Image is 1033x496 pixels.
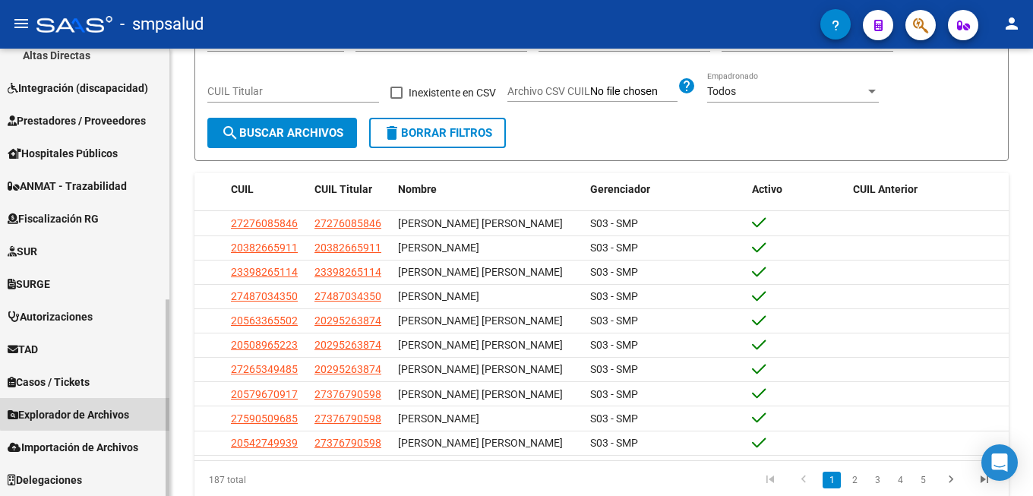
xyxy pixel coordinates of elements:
[8,210,99,227] span: Fiscalización RG
[383,124,401,142] mat-icon: delete
[398,266,563,278] span: [PERSON_NAME] [PERSON_NAME]
[231,412,298,425] span: 27590509685
[409,84,496,102] span: Inexistente en CSV
[8,276,50,292] span: SURGE
[231,388,298,400] span: 20579670917
[314,266,381,278] span: 23398265114
[221,124,239,142] mat-icon: search
[369,118,506,148] button: Borrar Filtros
[843,467,866,493] li: page 2
[231,242,298,254] span: 20382665911
[398,437,563,449] span: [PERSON_NAME] [PERSON_NAME]
[8,341,38,358] span: TAD
[590,437,638,449] span: S03 - SMP
[590,412,638,425] span: S03 - SMP
[8,439,138,456] span: Importación de Archivos
[120,8,204,41] span: - smpsalud
[590,339,638,351] span: S03 - SMP
[231,314,298,327] span: 20563365502
[392,173,584,206] datatable-header-cell: Nombre
[981,444,1018,481] div: Open Intercom Messenger
[590,363,638,375] span: S03 - SMP
[847,173,1009,206] datatable-header-cell: CUIL Anterior
[590,388,638,400] span: S03 - SMP
[590,217,638,229] span: S03 - SMP
[314,290,381,302] span: 27487034350
[8,406,129,423] span: Explorador de Archivos
[590,242,638,254] span: S03 - SMP
[914,472,932,488] a: 5
[398,242,479,254] span: [PERSON_NAME]
[231,339,298,351] span: 20508965223
[584,173,746,206] datatable-header-cell: Gerenciador
[866,467,889,493] li: page 3
[8,178,127,194] span: ANMAT - Trazabilidad
[12,14,30,33] mat-icon: menu
[398,314,563,327] span: [PERSON_NAME] [PERSON_NAME]
[678,77,696,95] mat-icon: help
[823,472,841,488] a: 1
[383,126,492,140] span: Borrar Filtros
[314,363,381,375] span: 20295263874
[231,363,298,375] span: 27265349485
[590,183,650,195] span: Gerenciador
[314,412,381,425] span: 27376790598
[8,243,37,260] span: SUR
[8,80,148,96] span: Integración (discapacidad)
[314,388,381,400] span: 27376790598
[8,472,82,488] span: Delegaciones
[845,472,864,488] a: 2
[820,467,843,493] li: page 1
[1003,14,1021,33] mat-icon: person
[707,85,736,97] span: Todos
[231,437,298,449] span: 20542749939
[398,412,479,425] span: [PERSON_NAME]
[231,290,298,302] span: 27487034350
[8,112,146,129] span: Prestadores / Proveedores
[398,290,479,302] span: [PERSON_NAME]
[853,183,918,195] span: CUIL Anterior
[231,217,298,229] span: 27276085846
[590,314,638,327] span: S03 - SMP
[314,217,381,229] span: 27276085846
[590,290,638,302] span: S03 - SMP
[889,467,911,493] li: page 4
[590,266,638,278] span: S03 - SMP
[398,217,563,229] span: [PERSON_NAME] [PERSON_NAME]
[8,145,118,162] span: Hospitales Públicos
[314,242,381,254] span: 20382665911
[308,173,392,206] datatable-header-cell: CUIL Titular
[891,472,909,488] a: 4
[8,308,93,325] span: Autorizaciones
[868,472,886,488] a: 3
[314,183,372,195] span: CUIL Titular
[207,118,357,148] button: Buscar Archivos
[398,339,563,351] span: [PERSON_NAME] [PERSON_NAME]
[221,126,343,140] span: Buscar Archivos
[970,472,999,488] a: go to last page
[590,85,678,99] input: Archivo CSV CUIL
[911,467,934,493] li: page 5
[789,472,818,488] a: go to previous page
[314,314,381,327] span: 20295263874
[937,472,965,488] a: go to next page
[756,472,785,488] a: go to first page
[314,339,381,351] span: 20295263874
[398,363,563,375] span: [PERSON_NAME] [PERSON_NAME]
[225,173,308,206] datatable-header-cell: CUIL
[8,374,90,390] span: Casos / Tickets
[398,183,437,195] span: Nombre
[231,266,298,278] span: 23398265114
[746,173,847,206] datatable-header-cell: Activo
[752,183,782,195] span: Activo
[398,388,563,400] span: [PERSON_NAME] [PERSON_NAME]
[231,183,254,195] span: CUIL
[314,437,381,449] span: 27376790598
[507,85,590,97] span: Archivo CSV CUIL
